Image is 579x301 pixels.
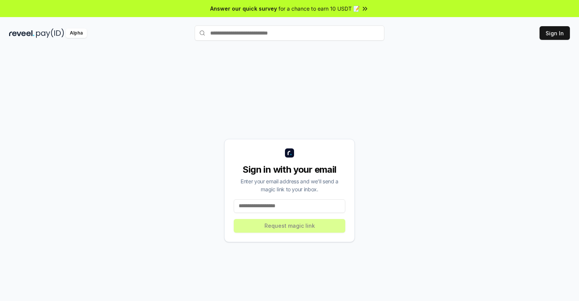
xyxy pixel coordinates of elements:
[285,148,294,158] img: logo_small
[36,28,64,38] img: pay_id
[9,28,35,38] img: reveel_dark
[540,26,570,40] button: Sign In
[66,28,87,38] div: Alpha
[210,5,277,13] span: Answer our quick survey
[234,164,345,176] div: Sign in with your email
[278,5,360,13] span: for a chance to earn 10 USDT 📝
[234,177,345,193] div: Enter your email address and we’ll send a magic link to your inbox.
